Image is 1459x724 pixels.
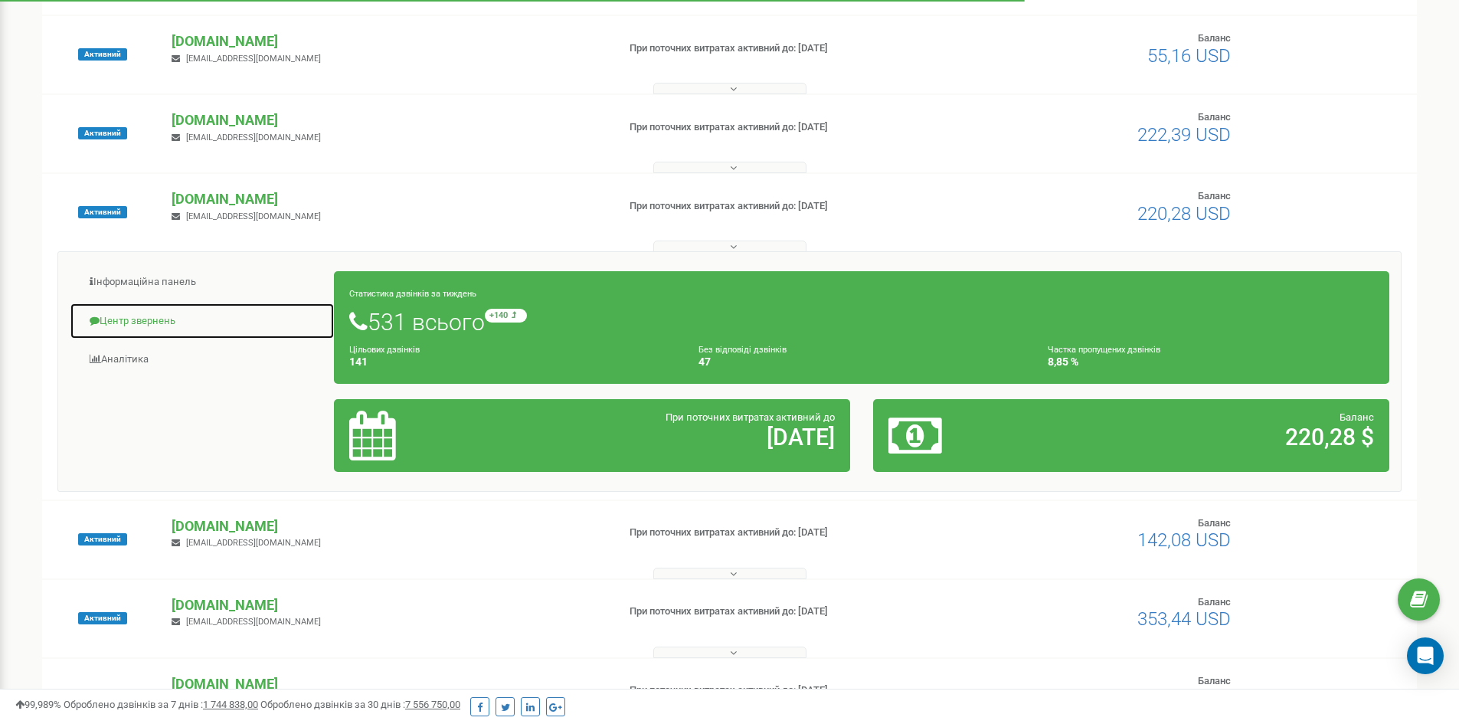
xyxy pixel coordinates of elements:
span: 353,44 USD [1137,608,1231,630]
small: +140 [485,309,527,323]
h4: 8,85 % [1048,356,1374,368]
span: Баланс [1198,111,1231,123]
span: [EMAIL_ADDRESS][DOMAIN_NAME] [186,617,321,627]
span: [EMAIL_ADDRESS][DOMAIN_NAME] [186,211,321,221]
span: [EMAIL_ADDRESS][DOMAIN_NAME] [186,538,321,548]
span: Баланс [1198,675,1231,686]
span: Оброблено дзвінків за 30 днів : [260,699,460,710]
span: 142,08 USD [1137,529,1231,551]
span: При поточних витратах активний до [666,411,835,423]
span: [EMAIL_ADDRESS][DOMAIN_NAME] [186,54,321,64]
small: Без відповіді дзвінків [698,345,787,355]
span: 220,28 USD [1137,203,1231,224]
span: Баланс [1340,411,1374,423]
span: Баланс [1198,517,1231,529]
span: Баланс [1198,32,1231,44]
p: При поточних витратах активний до: [DATE] [630,604,948,619]
p: [DOMAIN_NAME] [172,189,604,209]
p: При поточних витратах активний до: [DATE] [630,41,948,56]
u: 1 744 838,00 [203,699,258,710]
small: Статистика дзвінків за тиждень [349,289,476,299]
span: 222,39 USD [1137,124,1231,146]
p: [DOMAIN_NAME] [172,516,604,536]
h4: 141 [349,356,676,368]
span: Активний [78,206,127,218]
a: Центр звернень [70,303,335,340]
small: Частка пропущених дзвінків [1048,345,1160,355]
span: 55,16 USD [1147,45,1231,67]
h1: 531 всього [349,309,1374,335]
a: Аналiтика [70,341,335,378]
span: [EMAIL_ADDRESS][DOMAIN_NAME] [186,133,321,143]
p: При поточних витратах активний до: [DATE] [630,199,948,214]
span: Активний [78,533,127,545]
p: [DOMAIN_NAME] [172,595,604,615]
span: Активний [78,48,127,61]
span: Активний [78,612,127,624]
div: Open Intercom Messenger [1407,637,1444,674]
span: 404,33 USD [1137,687,1231,709]
span: Баланс [1198,190,1231,201]
a: Інформаційна панель [70,264,335,301]
p: [DOMAIN_NAME] [172,31,604,51]
p: При поточних витратах активний до: [DATE] [630,120,948,135]
p: [DOMAIN_NAME] [172,110,604,130]
h2: [DATE] [519,424,835,450]
h4: 47 [698,356,1025,368]
span: Баланс [1198,596,1231,608]
small: Цільових дзвінків [349,345,420,355]
span: 99,989% [15,699,61,710]
span: Оброблено дзвінків за 7 днів : [64,699,258,710]
span: Активний [78,127,127,139]
p: При поточних витратах активний до: [DATE] [630,683,948,698]
p: [DOMAIN_NAME] [172,674,604,694]
u: 7 556 750,00 [405,699,460,710]
h2: 220,28 $ [1058,424,1374,450]
p: При поточних витратах активний до: [DATE] [630,526,948,540]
